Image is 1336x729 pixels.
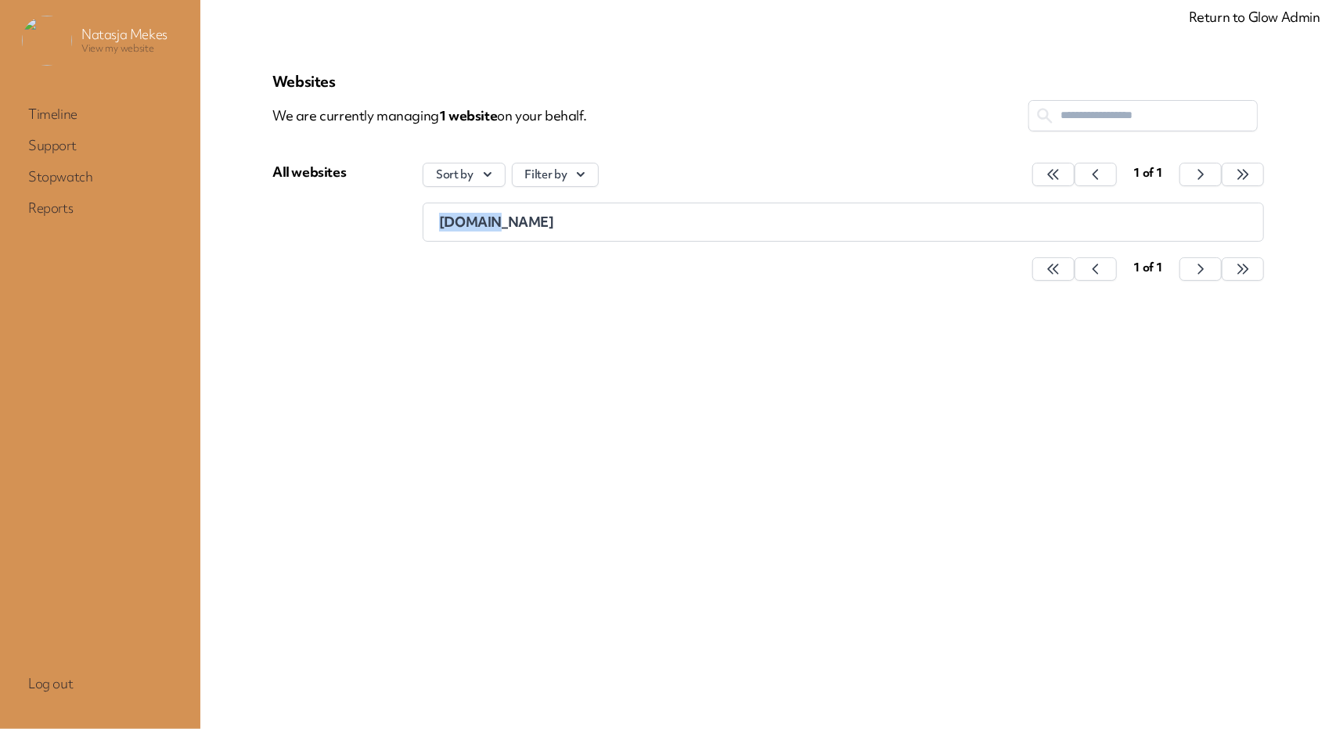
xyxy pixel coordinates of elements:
[22,163,178,191] a: Stopwatch
[1134,165,1163,181] span: 1 of 1
[1189,8,1320,26] a: Return to Glow Admin
[1134,260,1163,275] span: 1 of 1
[22,670,178,698] a: Log out
[439,213,554,231] span: [DOMAIN_NAME]
[22,131,178,160] a: Support
[423,163,506,187] button: Sort by
[22,194,178,222] a: Reports
[272,72,1264,91] p: Websites
[272,163,346,181] div: All websites
[22,100,178,128] a: Timeline
[512,163,600,187] button: Filter by
[81,41,154,55] a: View my website
[272,100,1028,131] p: We are currently managing on your behalf.
[81,27,167,42] p: Natasja Mekes
[439,106,497,124] span: 1 website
